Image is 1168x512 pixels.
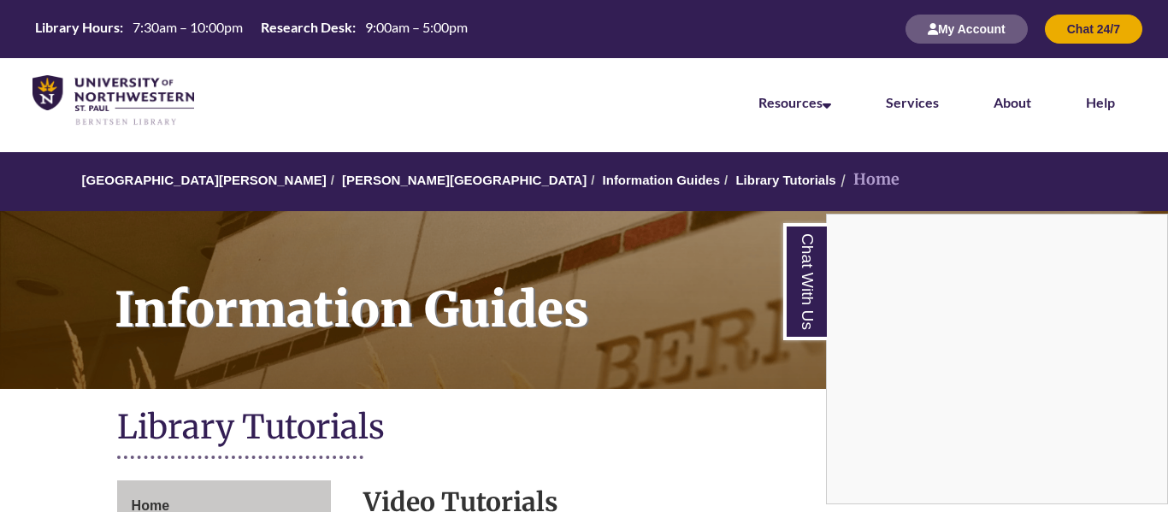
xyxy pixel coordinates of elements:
[826,214,1168,504] div: Chat With Us
[783,223,827,340] a: Chat With Us
[994,94,1031,110] a: About
[32,75,194,127] img: UNWSP Library Logo
[758,94,831,110] a: Resources
[827,215,1167,503] iframe: Chat Widget
[1086,94,1115,110] a: Help
[886,94,939,110] a: Services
